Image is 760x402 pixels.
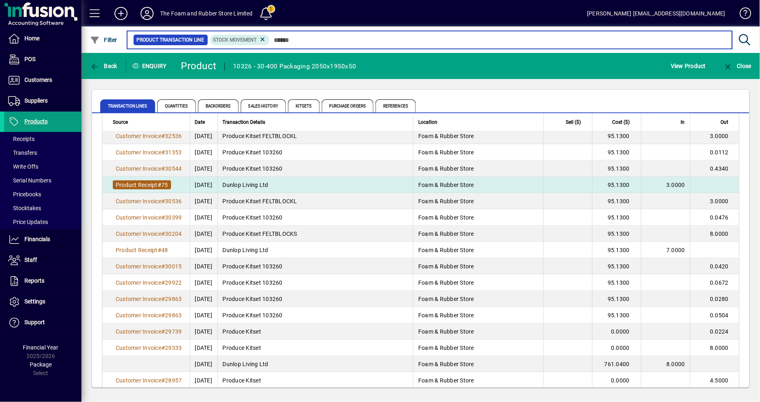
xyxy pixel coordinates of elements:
[24,35,40,42] span: Home
[108,6,134,21] button: Add
[165,345,182,351] span: 29333
[4,29,81,49] a: Home
[30,361,52,368] span: Package
[165,133,182,139] span: 32536
[190,340,217,356] td: [DATE]
[190,226,217,242] td: [DATE]
[165,377,182,384] span: 28957
[100,99,155,112] span: Transaction Lines
[217,323,413,340] td: Produce Kitset
[161,182,168,188] span: 75
[592,323,641,340] td: 0.0000
[190,144,217,160] td: [DATE]
[418,231,474,237] span: Foam & Rubber Store
[592,356,641,372] td: 761.0400
[4,132,81,146] a: Receipts
[24,56,35,62] span: POS
[418,198,474,204] span: Foam & Rubber Store
[241,99,286,112] span: Sales History
[161,133,165,139] span: #
[161,377,165,384] span: #
[592,144,641,160] td: 95.1300
[8,191,41,198] span: Pricebooks
[161,149,165,156] span: #
[217,291,413,307] td: Produce Kitset 103260
[322,99,374,112] span: Purchase Orders
[113,343,185,352] a: Customer Invoice#29333
[24,236,50,242] span: Financials
[734,2,750,28] a: Knowledge Base
[134,6,160,21] button: Profile
[217,242,413,258] td: Dunlop Living Ltd
[418,279,474,286] span: Foam & Rubber Store
[161,263,165,270] span: #
[190,323,217,340] td: [DATE]
[4,292,81,312] a: Settings
[217,177,413,193] td: Dunlop Living Ltd
[116,182,158,188] span: Product Receipt
[158,247,161,253] span: #
[190,193,217,209] td: [DATE]
[8,177,51,184] span: Serial Numbers
[710,214,729,221] span: 0.0476
[217,356,413,372] td: Dunlop Living Ltd
[592,275,641,291] td: 95.1300
[721,59,753,73] button: Close
[165,328,182,335] span: 29739
[116,165,161,172] span: Customer Invoice
[161,328,165,335] span: #
[681,118,685,127] span: In
[418,214,474,221] span: Foam & Rubber Store
[113,246,171,255] a: Product Receipt#48
[8,149,37,156] span: Transfers
[113,311,185,320] a: Customer Invoice#29863
[116,312,161,319] span: Customer Invoice
[592,226,641,242] td: 95.1300
[190,242,217,258] td: [DATE]
[592,307,641,323] td: 95.1300
[210,35,270,45] mat-chip: Product Transaction Type: Stock movement
[4,250,81,270] a: Staff
[181,59,217,72] div: Product
[165,263,182,270] span: 30015
[161,312,165,319] span: #
[165,312,182,319] span: 29863
[24,257,37,263] span: Staff
[217,160,413,177] td: Produce Kitset 103260
[566,118,581,127] span: Sell ($)
[213,37,257,43] span: Stock movement
[158,182,161,188] span: #
[376,99,416,112] span: References
[113,118,128,127] span: Source
[418,345,474,351] span: Foam & Rubber Store
[217,226,413,242] td: Produce Kitset FELTBLOCKS
[217,128,413,144] td: Produce Kitset FELTBLOCKL
[710,133,729,139] span: 3.0000
[592,340,641,356] td: 0.0000
[217,340,413,356] td: Produce Kitset
[710,263,729,270] span: 0.0420
[160,7,253,20] div: The Foam and Rubber Store Limited
[549,118,588,127] div: Sell ($)
[592,242,641,258] td: 95.1300
[587,7,725,20] div: [PERSON_NAME] [EMAIL_ADDRESS][DOMAIN_NAME]
[165,198,182,204] span: 30536
[81,59,126,73] app-page-header-button: Back
[669,59,708,73] button: View Product
[4,229,81,250] a: Financials
[217,144,413,160] td: Produce Kitset 103260
[710,312,729,319] span: 0.0504
[418,182,474,188] span: Foam & Rubber Store
[4,49,81,70] a: POS
[113,376,185,385] a: Customer Invoice#28957
[223,118,266,127] span: Transaction Details
[165,279,182,286] span: 29922
[217,275,413,291] td: Produce Kitset 103260
[161,198,165,204] span: #
[113,180,171,189] a: Product Receipt#75
[113,294,185,303] a: Customer Invoice#29863
[190,209,217,226] td: [DATE]
[24,277,44,284] span: Reports
[116,345,161,351] span: Customer Invoice
[116,296,161,302] span: Customer Invoice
